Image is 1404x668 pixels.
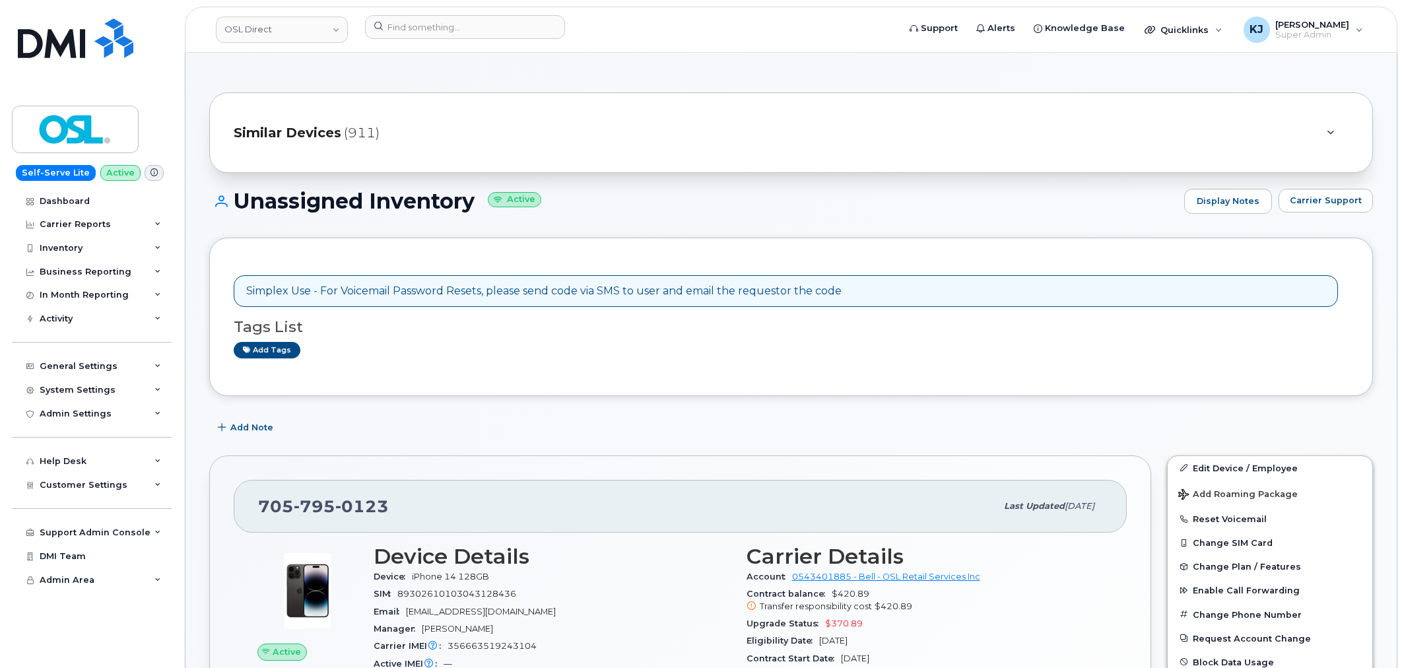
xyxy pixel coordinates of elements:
span: Transfer responsibility cost [760,601,872,611]
span: $420.89 [875,601,912,611]
button: Request Account Change [1168,626,1372,650]
button: Add Note [209,416,284,440]
span: [EMAIL_ADDRESS][DOMAIN_NAME] [406,607,556,617]
span: Eligibility Date [747,636,819,646]
button: Enable Call Forwarding [1168,578,1372,602]
a: Edit Device / Employee [1168,456,1372,480]
a: 0543401885 - Bell - OSL Retail Services Inc [792,572,980,582]
button: Change Plan / Features [1168,554,1372,578]
span: Contract Start Date [747,653,841,663]
span: [DATE] [1065,501,1094,511]
span: Change Plan / Features [1193,562,1301,572]
span: 89302610103043128436 [397,589,516,599]
a: Display Notes [1184,189,1272,214]
span: [DATE] [819,636,848,646]
span: Add Note [230,421,273,434]
span: Contract balance [747,589,832,599]
h1: Unassigned Inventory [209,189,1178,213]
span: Last updated [1004,501,1065,511]
span: (911) [344,123,380,143]
span: Email [374,607,406,617]
span: Upgrade Status [747,618,825,628]
span: Device [374,572,412,582]
span: 705 [258,496,389,516]
span: Add Roaming Package [1178,489,1298,502]
img: image20231002-3703462-njx0qo.jpeg [268,551,347,630]
span: 0123 [335,496,389,516]
button: Add Roaming Package [1168,480,1372,507]
h3: Device Details [374,545,731,568]
button: Change SIM Card [1168,531,1372,554]
h3: Carrier Details [747,545,1104,568]
span: 795 [294,496,335,516]
span: Active [273,646,301,658]
span: Carrier Support [1290,194,1362,207]
span: $370.89 [825,618,863,628]
span: Enable Call Forwarding [1193,585,1300,595]
span: SIM [374,589,397,599]
span: [DATE] [841,653,869,663]
small: Active [488,192,541,207]
button: Change Phone Number [1168,603,1372,626]
h3: Tags List [234,319,1349,335]
span: Carrier IMEI [374,641,448,651]
div: Simplex Use - For Voicemail Password Resets, please send code via SMS to user and email the reque... [246,284,842,299]
span: Manager [374,624,422,634]
a: Add tags [234,342,300,358]
button: Reset Voicemail [1168,507,1372,531]
span: iPhone 14 128GB [412,572,489,582]
span: 356663519243104 [448,641,537,651]
span: $420.89 [747,589,1104,613]
button: Carrier Support [1279,189,1373,213]
span: Account [747,572,792,582]
span: Similar Devices [234,123,341,143]
span: [PERSON_NAME] [422,624,493,634]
